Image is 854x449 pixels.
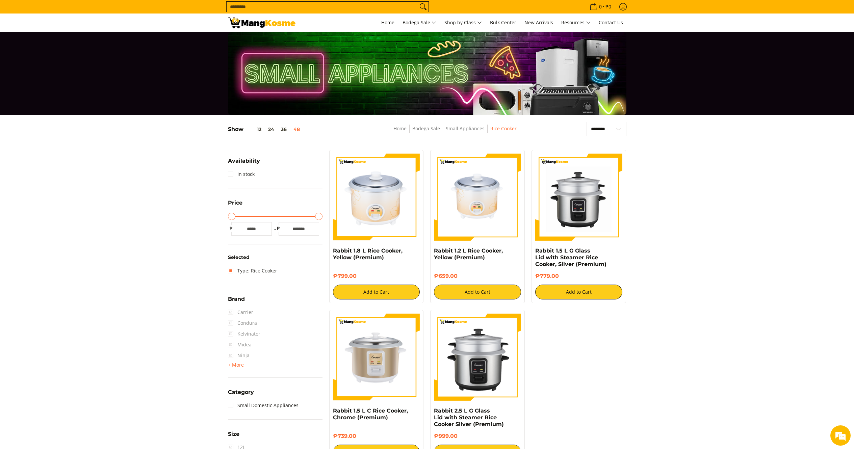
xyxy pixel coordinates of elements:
[418,2,429,12] button: Search
[535,273,622,280] h6: ₱779.00
[228,390,254,395] span: Category
[558,14,594,32] a: Resources
[490,125,517,133] span: Rice Cooker
[228,158,260,164] span: Availability
[487,14,520,32] a: Bulk Center
[228,350,250,361] span: Ninja
[228,296,245,302] span: Brand
[588,3,613,10] span: •
[381,19,394,26] span: Home
[228,431,239,442] summary: Open
[378,14,398,32] a: Home
[333,407,408,421] a: Rabbit 1.5 L C Rice Cooker, Chrome (Premium)
[535,154,622,241] img: https://mangkosme.com/products/rabbit-1-5-l-g-glass-lid-with-steamer-rice-cooker-silver-class-a
[399,14,440,32] a: Bodega Sale
[228,431,239,437] span: Size
[490,19,516,26] span: Bulk Center
[228,296,245,307] summary: Open
[228,169,255,180] a: In stock
[265,127,278,132] button: 24
[535,285,622,299] button: Add to Cart
[228,200,242,206] span: Price
[434,247,503,261] a: Rabbit 1.2 L Rice Cooker, Yellow (Premium)
[521,14,557,32] a: New Arrivals
[302,14,626,32] nav: Main Menu
[599,19,623,26] span: Contact Us
[434,273,521,280] h6: ₱659.00
[333,314,420,401] img: https://mangkosme.com/products/rabbit-1-5-l-c-rice-cooker-chrome-class-a
[275,225,282,232] span: ₱
[561,19,591,27] span: Resources
[228,400,299,411] a: Small Domestic Appliances
[228,328,260,339] span: Kelvinator
[434,154,521,241] img: rabbit-1.2-liter-rice-cooker-yellow-full-view-mang-kosme
[333,285,420,299] button: Add to Cart
[333,273,420,280] h6: ₱799.00
[434,407,504,427] a: Rabbit 2.5 L G Glass Lid with Steamer Rice Cooker Silver (Premium)
[333,154,420,241] img: https://mangkosme.com/products/rabbit-1-8-l-rice-cooker-yellow-class-a
[228,225,235,232] span: ₱
[434,433,521,440] h6: ₱999.00
[412,125,440,132] a: Bodega Sale
[228,362,244,368] span: + More
[228,265,277,276] a: Type: Rice Cooker
[228,200,242,211] summary: Open
[333,433,420,440] h6: ₱739.00
[604,4,612,9] span: ₱0
[228,361,244,369] summary: Open
[333,247,403,261] a: Rabbit 1.8 L Rice Cooker, Yellow (Premium)
[228,339,252,350] span: Midea
[403,19,436,27] span: Bodega Sale
[434,285,521,299] button: Add to Cart
[535,247,606,267] a: Rabbit 1.5 L G Glass Lid with Steamer Rice Cooker, Silver (Premium)
[434,314,521,401] img: https://mangkosme.com/products/rabbit-2-5-l-g-glass-lid-with-steamer-rice-cooker-silver-class-a
[444,19,482,27] span: Shop by Class
[446,125,485,132] a: Small Appliances
[228,318,257,328] span: Condura
[524,19,553,26] span: New Arrivals
[595,14,626,32] a: Contact Us
[393,125,407,132] a: Home
[441,14,485,32] a: Shop by Class
[347,125,563,140] nav: Breadcrumbs
[228,17,295,28] img: Small Appliances l Mang Kosme: Home Appliances Warehouse Sale
[228,255,322,261] h6: Selected
[228,158,260,169] summary: Open
[598,4,603,9] span: 0
[228,126,303,133] h5: Show
[278,127,290,132] button: 36
[243,127,265,132] button: 12
[228,390,254,400] summary: Open
[290,127,303,132] button: 48
[228,307,253,318] span: Carrier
